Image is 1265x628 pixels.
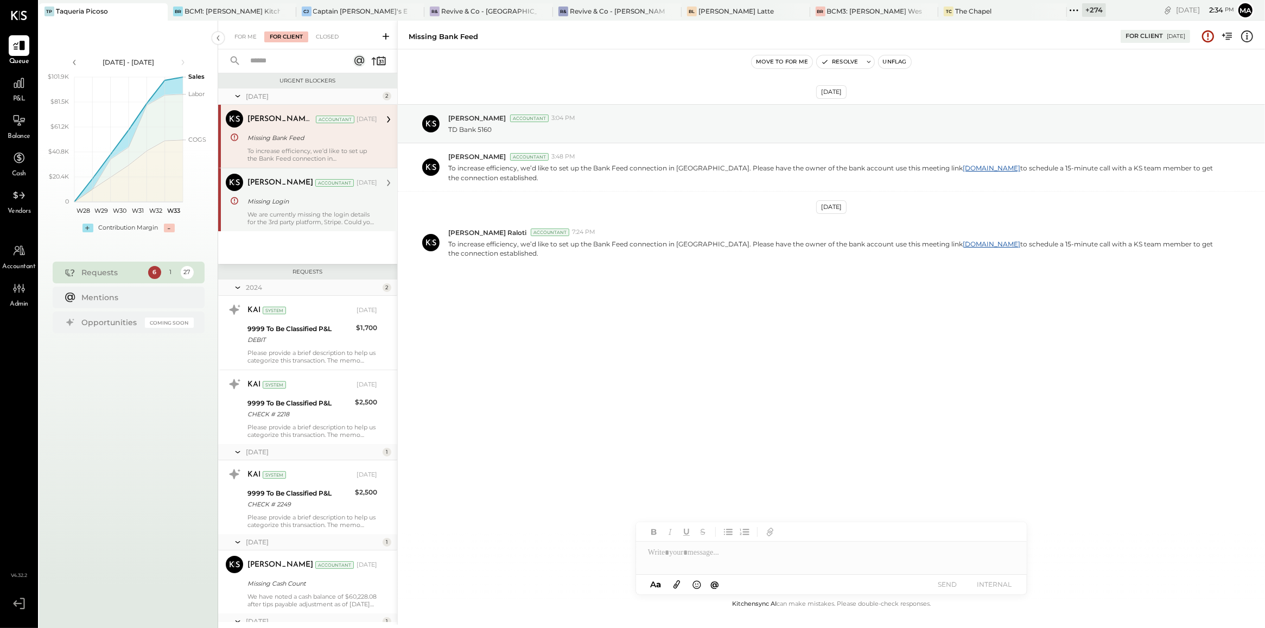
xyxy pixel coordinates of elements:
[82,292,188,303] div: Mentions
[696,525,710,539] button: Strikethrough
[247,470,260,480] div: KAI
[963,164,1020,172] a: [DOMAIN_NAME]
[145,318,194,328] div: Coming Soon
[164,224,175,232] div: -
[246,283,380,292] div: 2024
[1,148,37,179] a: Cash
[357,380,377,389] div: [DATE]
[82,267,143,278] div: Requests
[879,55,911,68] button: Unflag
[131,207,143,214] text: W31
[247,398,352,409] div: 9999 To Be Classified P&L
[647,525,661,539] button: Bold
[302,7,312,16] div: CJ
[663,525,677,539] button: Italic
[246,617,380,626] div: [DATE]
[48,148,69,155] text: $40.8K
[817,55,862,68] button: Resolve
[315,561,354,569] div: Accountant
[383,617,391,626] div: 1
[246,537,380,547] div: [DATE]
[1,110,37,142] a: Balance
[1167,33,1185,40] div: [DATE]
[247,196,374,207] div: Missing Login
[247,349,377,364] div: Please provide a brief description to help us categorize this transaction. The memo might be help...
[448,239,1216,258] p: To increase efficiency, we’d like to set up the Bank Feed connection in [GEOGRAPHIC_DATA]. Please...
[247,593,377,608] div: We have noted a cash balance of $60,228.08 after tips payable adjustment as of [DATE] as per book...
[13,94,26,104] span: P&L
[12,169,26,179] span: Cash
[224,77,392,85] div: Urgent Blockers
[247,147,377,162] div: To increase efficiency, we’d like to set up the Bank Feed connection in [GEOGRAPHIC_DATA]. Please...
[448,228,526,237] span: [PERSON_NAME] Raloti
[357,115,377,124] div: [DATE]
[944,7,953,16] div: TC
[188,90,205,98] text: Labor
[50,123,69,130] text: $61.2K
[173,7,183,16] div: BR
[263,381,286,389] div: System
[247,423,377,439] div: Please provide a brief description to help us categorize this transaction. The memo might be help...
[510,115,549,122] div: Accountant
[112,207,126,214] text: W30
[572,228,595,237] span: 7:24 PM
[551,153,575,161] span: 3:48 PM
[3,262,36,272] span: Accountant
[263,307,286,314] div: System
[357,179,377,187] div: [DATE]
[82,224,93,232] div: +
[752,55,812,68] button: Move to for me
[82,58,175,67] div: [DATE] - [DATE]
[264,31,308,42] div: For Client
[315,179,354,187] div: Accountant
[647,579,664,591] button: Aa
[816,85,847,99] div: [DATE]
[355,487,377,498] div: $2,500
[188,136,206,143] text: COGS
[247,499,352,510] div: CHECK # 2249
[229,31,262,42] div: For Me
[711,579,720,589] span: @
[224,268,392,276] div: Requests
[357,561,377,569] div: [DATE]
[1162,4,1173,16] div: copy link
[1176,5,1234,15] div: [DATE]
[827,7,923,16] div: BCM3: [PERSON_NAME] Westside Grill
[10,300,28,309] span: Admin
[679,525,694,539] button: Underline
[448,163,1216,182] p: To increase efficiency, we’d like to set up the Bank Feed connection in [GEOGRAPHIC_DATA]. Please...
[247,379,260,390] div: KAI
[247,409,352,420] div: CHECK # 2218
[316,116,354,123] div: Accountant
[383,283,391,292] div: 2
[1082,3,1106,17] div: + 274
[56,7,108,16] div: Taqueria Picoso
[448,152,506,161] span: [PERSON_NAME]
[926,577,969,592] button: SEND
[45,7,54,16] div: TP
[1,278,37,309] a: Admin
[247,488,352,499] div: 9999 To Be Classified P&L
[246,447,380,456] div: [DATE]
[247,334,353,345] div: DEBIT
[955,7,991,16] div: The Chapel
[188,73,205,80] text: Sales
[247,578,374,589] div: Missing Cash Count
[247,114,314,125] div: [PERSON_NAME] Raloti
[570,7,665,16] div: Revive & Co - [PERSON_NAME]
[247,211,377,226] div: We are currently missing the login details for the 3rd party platform, Stripe. Could you please a...
[167,207,180,214] text: W33
[94,207,108,214] text: W29
[99,224,158,232] div: Contribution Margin
[656,579,661,589] span: a
[8,207,31,217] span: Vendors
[263,471,286,479] div: System
[698,7,774,16] div: [PERSON_NAME] Latte
[1,35,37,67] a: Queue
[687,7,697,16] div: BL
[77,207,90,214] text: W28
[247,177,313,188] div: [PERSON_NAME]
[441,7,537,16] div: Revive & Co - [GEOGRAPHIC_DATA]
[247,323,353,334] div: 9999 To Be Classified P&L
[355,397,377,408] div: $2,500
